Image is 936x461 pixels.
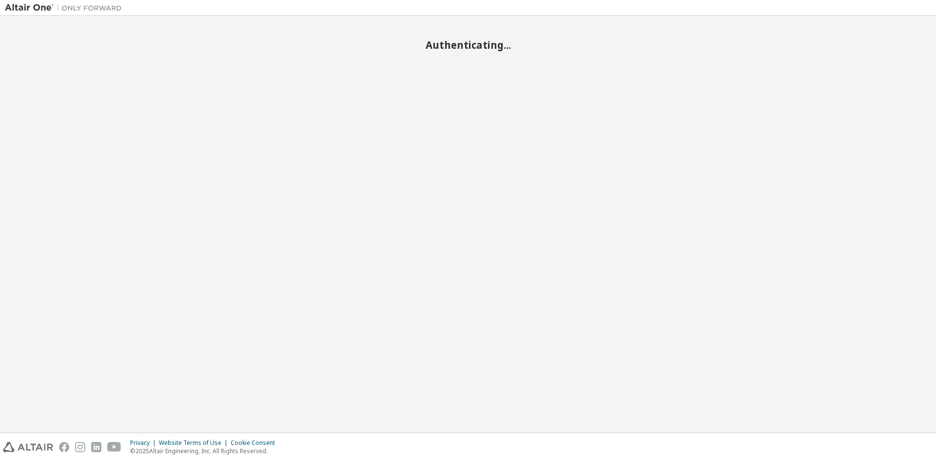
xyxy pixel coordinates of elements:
[91,442,101,452] img: linkedin.svg
[130,447,281,455] p: © 2025 Altair Engineering, Inc. All Rights Reserved.
[159,439,231,447] div: Website Terms of Use
[107,442,121,452] img: youtube.svg
[3,442,53,452] img: altair_logo.svg
[59,442,69,452] img: facebook.svg
[5,39,931,51] h2: Authenticating...
[231,439,281,447] div: Cookie Consent
[130,439,159,447] div: Privacy
[75,442,85,452] img: instagram.svg
[5,3,127,13] img: Altair One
